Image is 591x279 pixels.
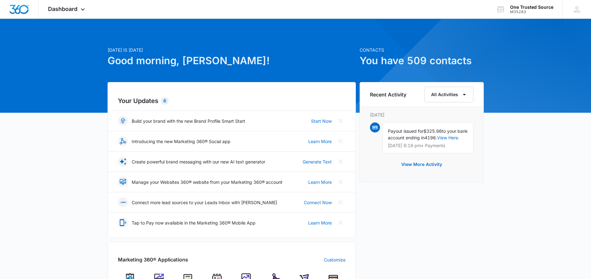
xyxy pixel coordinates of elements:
button: View More Activity [395,157,448,172]
h2: Your Updates [118,96,346,106]
p: Create powerful brand messaging with our new AI text generator [132,158,265,165]
p: Introducing the new Marketing 360® Social app [132,138,230,145]
div: account id [510,10,553,14]
a: Start Now [311,118,332,124]
span: Dashboard [48,6,77,12]
button: All Activities [425,87,473,102]
p: Contacts [360,47,484,53]
span: $325.96 [424,128,442,134]
button: Close [335,197,346,207]
div: account name [510,5,553,10]
button: Close [335,218,346,228]
p: Tap to Pay now available in the Marketing 360® Mobile App [132,220,256,226]
button: Close [335,177,346,187]
a: Learn More [308,179,332,185]
p: [DATE] 9:18 pm • Payments [388,143,468,148]
p: Build your brand with the new Brand Profile Smart Start [132,118,245,124]
button: Close [335,157,346,167]
h1: Good morning, [PERSON_NAME]! [108,53,356,68]
h2: Marketing 360® Applications [118,256,188,263]
button: Close [335,136,346,146]
p: [DATE] is [DATE] [108,47,356,53]
p: Manage your Websites 360® website from your Marketing 360® account [132,179,282,185]
span: Payout issued for [388,128,424,134]
a: Learn More [308,138,332,145]
button: Close [335,116,346,126]
a: Generate Text [303,158,332,165]
span: 4196. [425,135,437,140]
p: Connect more lead sources to your Leads Inbox with [PERSON_NAME] [132,199,277,206]
h6: Recent Activity [370,91,406,98]
h1: You have 509 contacts [360,53,484,68]
a: Customize [324,256,346,263]
p: [DATE] [370,111,473,118]
a: Learn More [308,220,332,226]
a: View Here. [437,135,459,140]
div: 6 [161,97,169,105]
a: Connect Now [304,199,332,206]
